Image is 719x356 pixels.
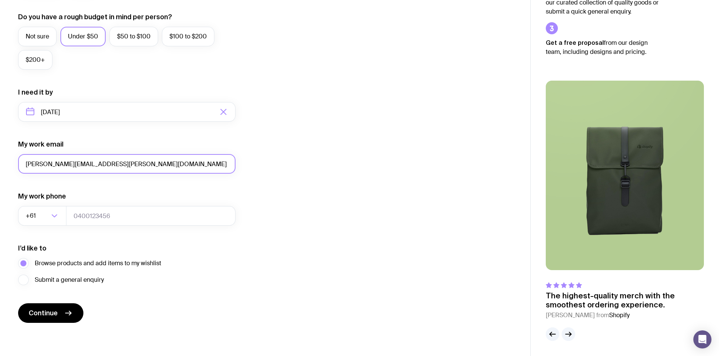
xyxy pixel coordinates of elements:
cite: [PERSON_NAME] from [546,311,704,320]
p: The highest-quality merch with the smoothest ordering experience. [546,291,704,309]
input: Select a target date [18,102,236,122]
label: Not sure [18,27,57,46]
div: Search for option [18,206,66,226]
span: Shopify [609,311,630,319]
input: Search for option [37,206,49,226]
label: I’d like to [18,244,46,253]
button: Continue [18,303,83,323]
label: I need it by [18,88,53,97]
label: $50 to $100 [109,27,158,46]
strong: Get a free proposal [546,39,604,46]
div: Open Intercom Messenger [693,330,711,348]
label: Under $50 [60,27,106,46]
label: My work email [18,140,63,149]
p: from our design team, including designs and pricing. [546,38,659,57]
span: Browse products and add items to my wishlist [35,259,161,268]
label: $200+ [18,50,52,70]
span: Continue [29,309,58,318]
label: Do you have a rough budget in mind per person? [18,12,172,21]
input: 0400123456 [66,206,236,226]
label: My work phone [18,192,66,201]
input: you@email.com [18,154,236,174]
label: $100 to $200 [162,27,214,46]
span: +61 [26,206,37,226]
span: Submit a general enquiry [35,275,104,284]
